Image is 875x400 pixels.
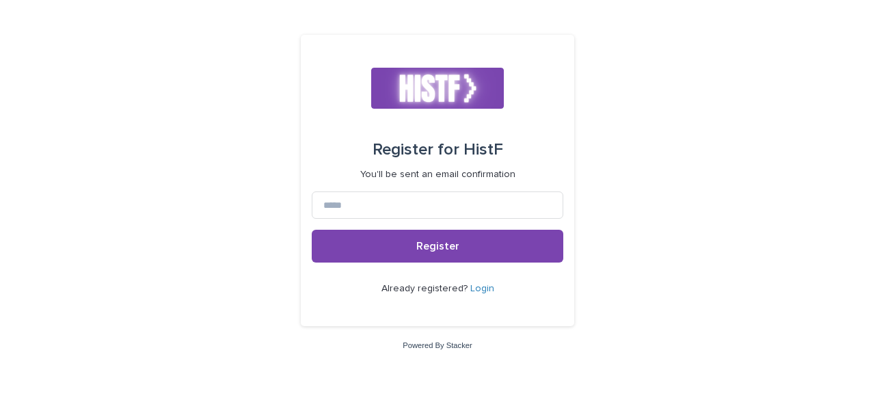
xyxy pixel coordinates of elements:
img: k2lX6XtKT2uGl0LI8IDL [371,68,504,109]
a: Powered By Stacker [403,341,472,349]
div: HistF [373,131,503,169]
p: You'll be sent an email confirmation [360,169,515,181]
span: Already registered? [381,284,470,293]
span: Register [416,241,459,252]
a: Login [470,284,494,293]
span: Register for [373,142,459,158]
button: Register [312,230,563,263]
